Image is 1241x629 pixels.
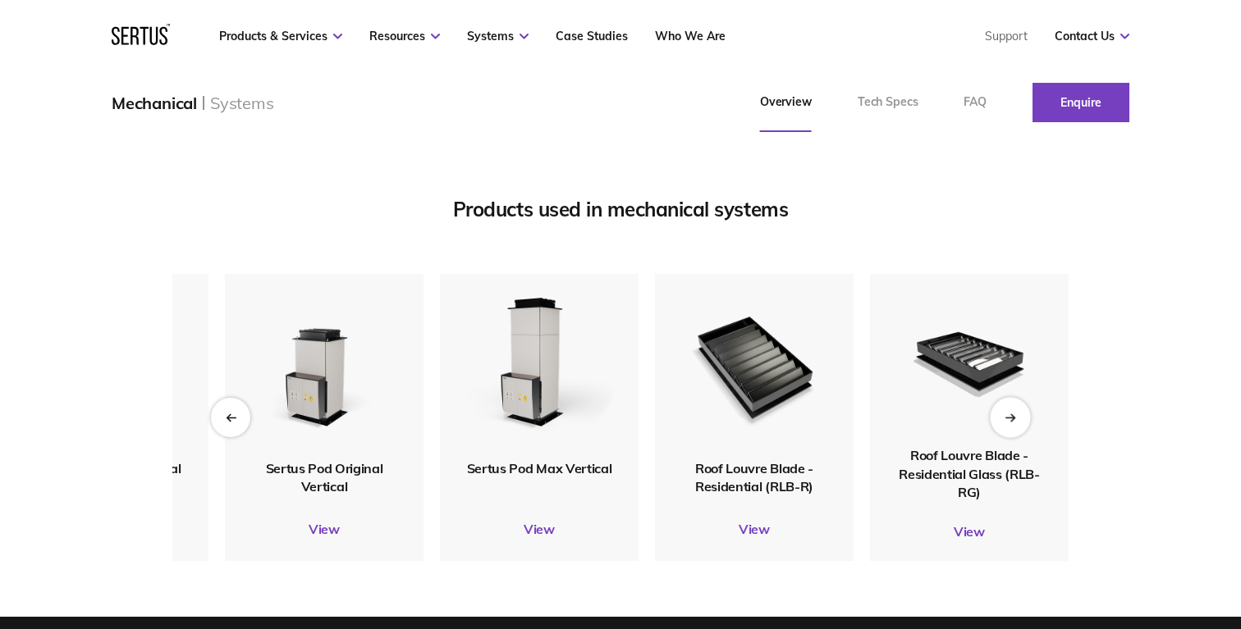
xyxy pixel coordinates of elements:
[899,447,1040,500] span: Roof Louvre Blade - Residential Glass (RLB-RG)
[870,523,1069,540] a: View
[1055,29,1129,43] a: Contact Us
[369,29,440,43] a: Resources
[467,460,612,476] span: Sertus Pod Max Vertical
[1033,83,1129,122] a: Enquire
[37,460,181,476] span: Sertus Pod Mini Vertical
[211,398,250,437] div: Previous slide
[210,93,274,113] div: Systems
[655,521,854,537] a: View
[556,29,628,43] a: Case Studies
[941,73,1010,132] a: FAQ
[985,29,1028,43] a: Support
[225,521,424,537] a: View
[990,397,1030,437] div: Next slide
[219,29,342,43] a: Products & Services
[440,521,639,537] a: View
[655,29,726,43] a: Who We Are
[266,460,383,495] span: Sertus Pod Original Vertical
[835,73,941,132] a: Tech Specs
[695,460,813,495] span: Roof Louvre Blade - Residential (RLB-R)
[172,197,1069,221] div: Products used in mechanical systems
[467,29,529,43] a: Systems
[112,93,197,113] div: Mechanical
